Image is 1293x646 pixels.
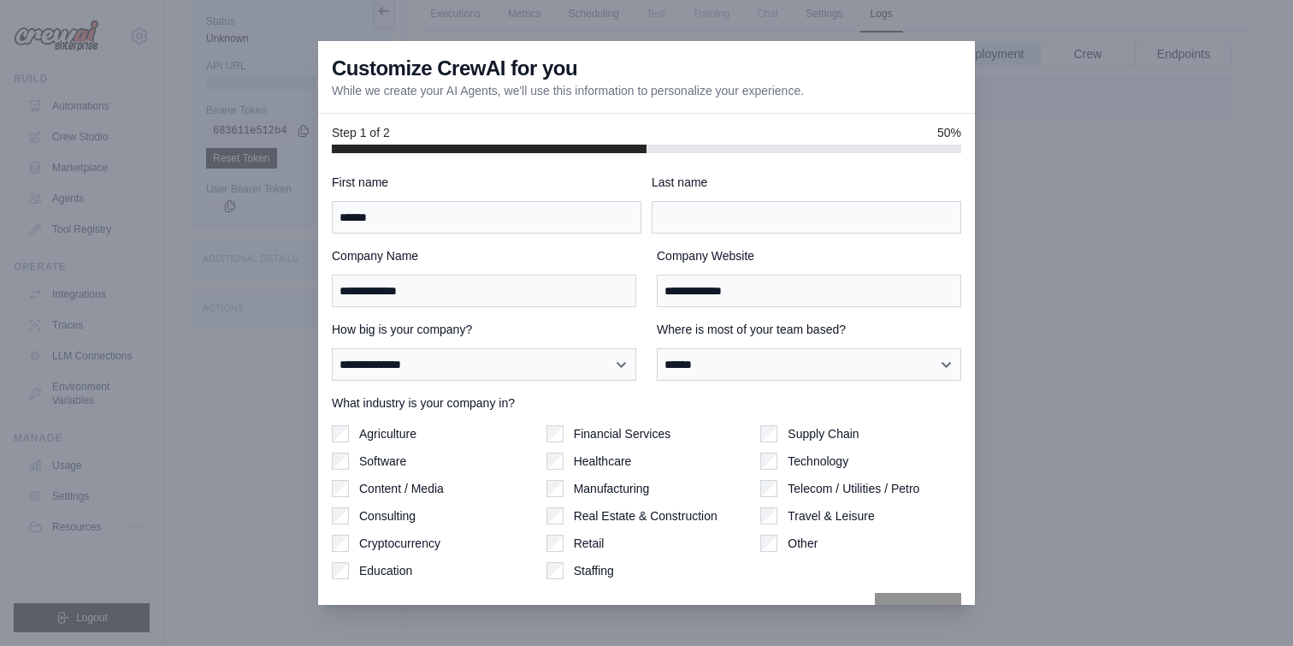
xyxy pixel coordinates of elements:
span: 50% [937,124,961,141]
label: Agriculture [359,425,416,442]
label: Healthcare [574,453,632,470]
span: Step 1 of 2 [332,124,390,141]
label: First name [332,174,641,191]
label: Consulting [359,507,416,525]
label: Real Estate & Construction [574,507,717,525]
label: What industry is your company in? [332,394,961,412]
button: Next [875,593,961,631]
label: How big is your company? [332,321,636,338]
label: Other [788,535,818,552]
label: Company Name [332,247,636,264]
label: Financial Services [574,425,671,442]
label: Telecom / Utilities / Petro [788,480,919,497]
label: Cryptocurrency [359,535,440,552]
label: Travel & Leisure [788,507,874,525]
h3: Customize CrewAI for you [332,55,577,82]
label: Content / Media [359,480,444,497]
label: Supply Chain [788,425,859,442]
label: Education [359,562,412,579]
label: Last name [652,174,961,191]
iframe: Chat Widget [1207,564,1293,646]
label: Where is most of your team based? [657,321,961,338]
label: Technology [788,453,848,470]
label: Staffing [574,562,614,579]
label: Company Website [657,247,961,264]
p: While we create your AI Agents, we'll use this information to personalize your experience. [332,82,804,99]
label: Software [359,453,406,470]
label: Manufacturing [574,480,650,497]
label: Retail [574,535,605,552]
